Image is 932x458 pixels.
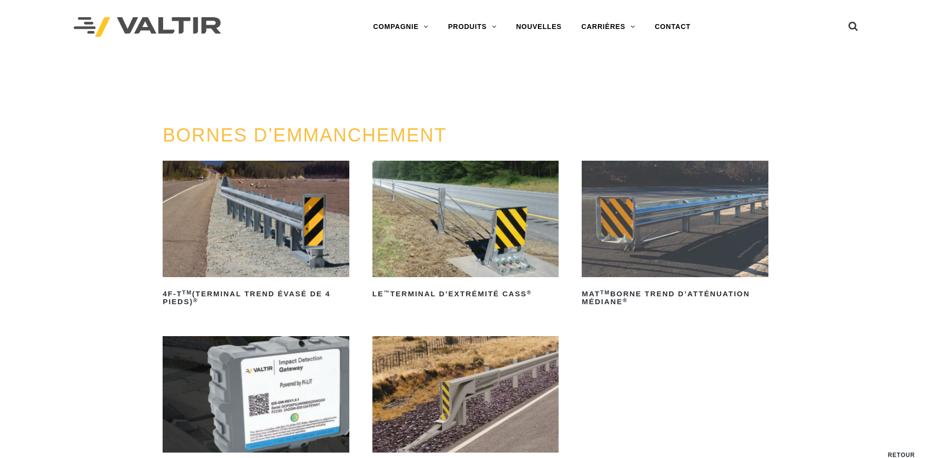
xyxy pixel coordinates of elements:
sup: TM [600,289,610,295]
a: MATTMBorne TREND d’atténuation médiane® [582,161,768,310]
font: 4F-T [163,289,182,298]
sup: ™ [384,289,390,295]
a: NOUVELLES [506,17,571,37]
sup: ® [193,297,198,303]
a: CONTACT [645,17,701,37]
img: Terminal d’extrémité du système SoftStop [372,336,559,453]
sup: ® [527,289,532,295]
font: Terminal d’extrémité CASS [390,289,527,298]
font: MAT [582,289,600,298]
font: Borne TREND d’atténuation médiane [582,289,750,306]
img: Valtir [74,17,221,37]
a: BORNES D’EMMANCHEMENT [163,125,447,145]
sup: TM [182,289,192,295]
a: 4F-TTM(Terminal TREND évasé de 4 pieds)® [163,161,349,310]
font: (Terminal TREND évasé de 4 pieds) [163,289,330,306]
a: COMPAGNIE [364,17,438,37]
sup: ® [622,297,627,303]
a: Le™Terminal d’extrémité CASS® [372,161,559,302]
a: CARRIÈRES [571,17,645,37]
a: PRODUITS [438,17,507,37]
font: Le [372,289,384,298]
